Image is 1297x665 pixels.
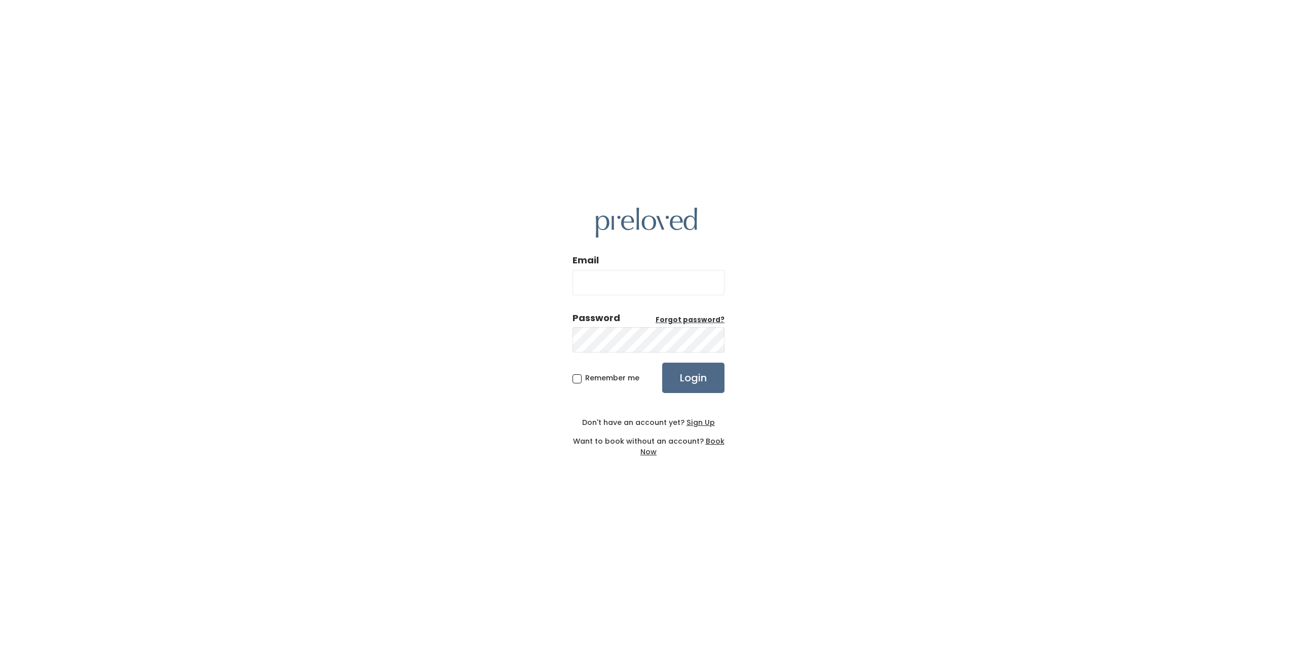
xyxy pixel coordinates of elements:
[596,208,697,238] img: preloved logo
[686,417,715,427] u: Sign Up
[573,428,724,457] div: Want to book without an account?
[573,254,599,267] label: Email
[684,417,715,427] a: Sign Up
[662,363,724,393] input: Login
[573,417,724,428] div: Don't have an account yet?
[585,373,639,383] span: Remember me
[640,436,724,457] a: Book Now
[573,311,620,325] div: Password
[656,315,724,325] a: Forgot password?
